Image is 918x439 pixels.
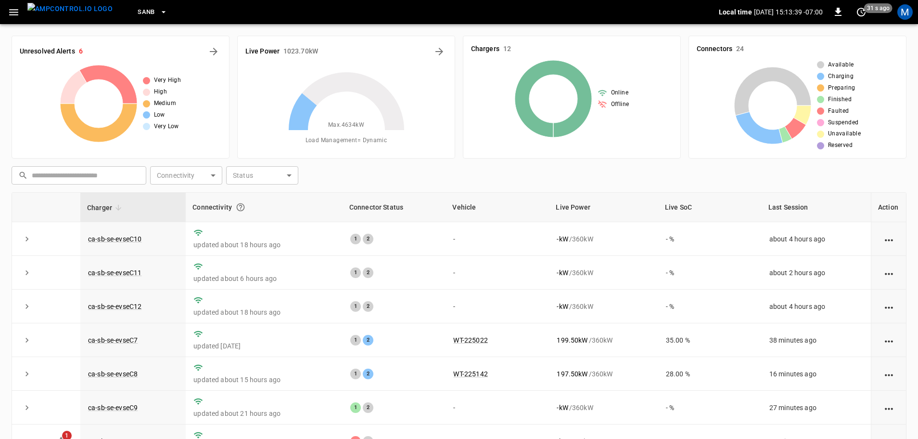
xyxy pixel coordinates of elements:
[79,46,83,57] h6: 6
[557,403,650,412] div: / 360 kW
[306,136,387,146] span: Load Management = Dynamic
[658,290,762,323] td: - %
[828,60,854,70] span: Available
[883,369,895,379] div: action cell options
[471,44,499,54] h6: Chargers
[350,234,361,244] div: 1
[154,99,176,108] span: Medium
[154,122,179,132] span: Very Low
[363,301,373,312] div: 2
[27,3,113,15] img: ampcontrol.io logo
[557,335,650,345] div: / 360 kW
[828,129,861,139] span: Unavailable
[883,268,895,278] div: action cell options
[658,391,762,425] td: - %
[232,199,249,216] button: Connection between the charger and our software.
[88,404,138,412] a: ca-sb-se-evseC9
[193,409,335,418] p: updated about 21 hours ago
[283,46,318,57] h6: 1023.70 kW
[549,193,658,222] th: Live Power
[697,44,732,54] h6: Connectors
[87,202,125,213] span: Charger
[897,4,913,20] div: profile-icon
[193,375,335,385] p: updated about 15 hours ago
[192,199,336,216] div: Connectivity
[20,400,34,415] button: expand row
[363,369,373,379] div: 2
[557,302,568,311] p: - kW
[762,323,871,357] td: 38 minutes ago
[557,369,650,379] div: / 360 kW
[350,335,361,346] div: 1
[658,222,762,256] td: - %
[828,141,853,150] span: Reserved
[658,357,762,391] td: 28.00 %
[762,256,871,290] td: about 2 hours ago
[350,369,361,379] div: 1
[446,193,549,222] th: Vehicle
[828,83,855,93] span: Preparing
[88,370,138,378] a: ca-sb-se-evseC8
[871,193,906,222] th: Action
[557,369,587,379] p: 197.50 kW
[88,336,138,344] a: ca-sb-se-evseC7
[446,222,549,256] td: -
[193,274,335,283] p: updated about 6 hours ago
[138,7,155,18] span: SanB
[762,391,871,425] td: 27 minutes ago
[883,403,895,412] div: action cell options
[864,3,892,13] span: 31 s ago
[446,256,549,290] td: -
[611,100,629,109] span: Offline
[754,7,823,17] p: [DATE] 15:13:39 -07:00
[88,269,141,277] a: ca-sb-se-evseC11
[20,46,75,57] h6: Unresolved Alerts
[453,336,487,344] a: WT-225022
[88,235,141,243] a: ca-sb-se-evseC10
[658,193,762,222] th: Live SoC
[20,232,34,246] button: expand row
[762,222,871,256] td: about 4 hours ago
[828,72,854,81] span: Charging
[557,302,650,311] div: / 360 kW
[828,106,849,116] span: Faulted
[193,341,335,351] p: updated [DATE]
[363,402,373,413] div: 2
[828,118,859,128] span: Suspended
[88,303,141,310] a: ca-sb-se-evseC12
[350,301,361,312] div: 1
[432,44,447,59] button: Energy Overview
[154,110,165,120] span: Low
[557,403,568,412] p: - kW
[883,302,895,311] div: action cell options
[343,193,446,222] th: Connector Status
[363,335,373,346] div: 2
[611,88,628,98] span: Online
[658,323,762,357] td: 35.00 %
[719,7,752,17] p: Local time
[883,335,895,345] div: action cell options
[557,268,568,278] p: - kW
[446,290,549,323] td: -
[446,391,549,425] td: -
[363,234,373,244] div: 2
[154,76,181,85] span: Very High
[658,256,762,290] td: - %
[363,267,373,278] div: 2
[557,234,568,244] p: - kW
[762,357,871,391] td: 16 minutes ago
[245,46,280,57] h6: Live Power
[883,234,895,244] div: action cell options
[453,370,487,378] a: WT-225142
[193,240,335,250] p: updated about 18 hours ago
[557,234,650,244] div: / 360 kW
[206,44,221,59] button: All Alerts
[828,95,852,105] span: Finished
[20,333,34,347] button: expand row
[350,402,361,413] div: 1
[328,120,364,130] span: Max. 4634 kW
[20,299,34,314] button: expand row
[154,87,167,97] span: High
[557,335,587,345] p: 199.50 kW
[20,266,34,280] button: expand row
